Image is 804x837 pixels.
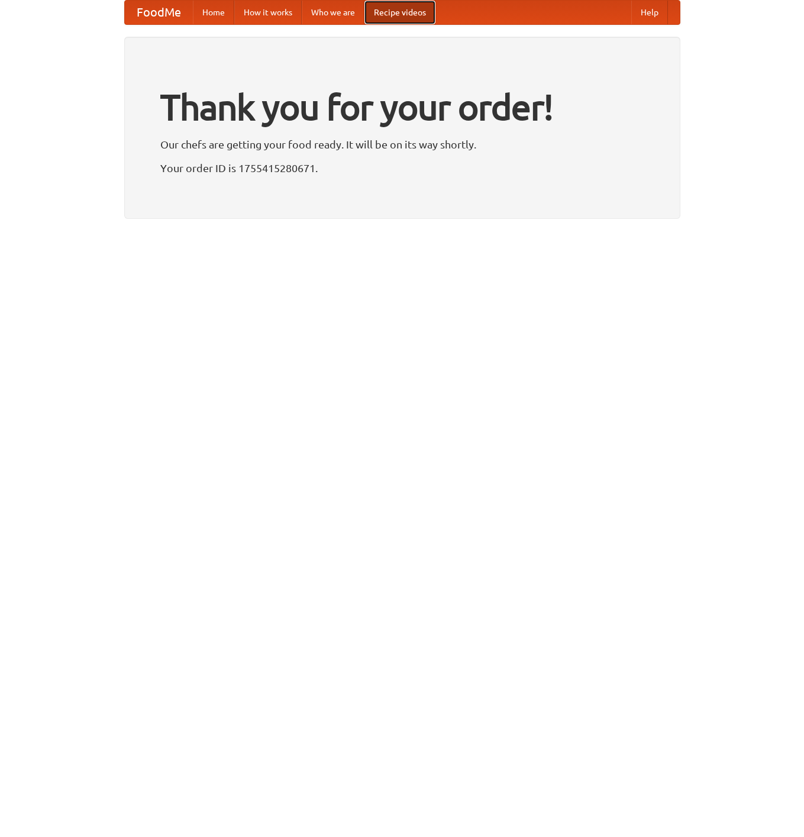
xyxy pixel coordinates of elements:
[193,1,234,24] a: Home
[160,159,644,177] p: Your order ID is 1755415280671.
[125,1,193,24] a: FoodMe
[160,79,644,135] h1: Thank you for your order!
[160,135,644,153] p: Our chefs are getting your food ready. It will be on its way shortly.
[364,1,435,24] a: Recipe videos
[631,1,668,24] a: Help
[234,1,302,24] a: How it works
[302,1,364,24] a: Who we are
